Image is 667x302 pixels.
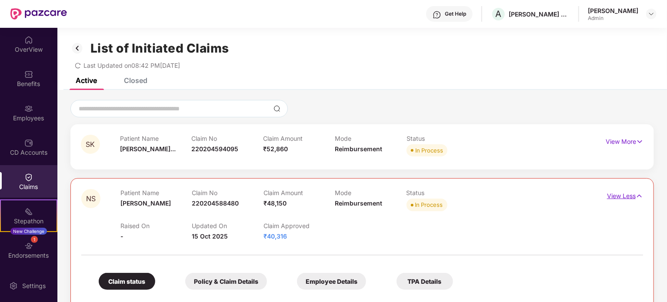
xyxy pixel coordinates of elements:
[24,173,33,182] img: svg+xml;base64,PHN2ZyBpZD0iQ2xhaW0iIHhtbG5zPSJodHRwOi8vd3d3LnczLm9yZy8yMDAwL3N2ZyIgd2lkdGg9IjIwIi...
[24,139,33,147] img: svg+xml;base64,PHN2ZyBpZD0iQ0RfQWNjb3VudHMiIGRhdGEtbmFtZT0iQ0QgQWNjb3VudHMiIHhtbG5zPSJodHRwOi8vd3...
[263,199,287,207] span: ₹48,150
[75,62,81,69] span: redo
[335,189,406,196] p: Mode
[648,10,655,17] img: svg+xml;base64,PHN2ZyBpZD0iRHJvcGRvd24tMzJ4MzIiIHhtbG5zPSJodHRwOi8vd3d3LnczLm9yZy8yMDAwL3N2ZyIgd2...
[192,222,263,229] p: Updated On
[124,76,147,85] div: Closed
[192,199,239,207] span: 220204588480
[636,137,644,146] img: svg+xml;base64,PHN2ZyB4bWxucz0iaHR0cDovL3d3dy53My5vcmcvMjAwMC9zdmciIHdpZHRoPSIxNyIgaGVpZ2h0PSIxNy...
[76,76,97,85] div: Active
[192,135,263,142] p: Claim No
[24,207,33,216] img: svg+xml;base64,PHN2ZyB4bWxucz0iaHR0cDovL3d3dy53My5vcmcvMjAwMC9zdmciIHdpZHRoPSIyMSIgaGVpZ2h0PSIyMC...
[9,282,18,290] img: svg+xml;base64,PHN2ZyBpZD0iU2V0dGluZy0yMHgyMCIgeG1sbnM9Imh0dHA6Ly93d3cudzMub3JnLzIwMDAvc3ZnIiB3aW...
[10,8,67,20] img: New Pazcare Logo
[335,145,382,153] span: Reimbursement
[99,273,155,290] div: Claim status
[83,62,180,69] span: Last Updated on 08:42 PM[DATE]
[636,191,643,201] img: svg+xml;base64,PHN2ZyB4bWxucz0iaHR0cDovL3d3dy53My5vcmcvMjAwMC9zdmciIHdpZHRoPSIxNyIgaGVpZ2h0PSIxNy...
[335,199,382,207] span: Reimbursement
[607,189,643,201] p: View Less
[263,135,335,142] p: Claim Amount
[120,232,123,240] span: -
[297,273,366,290] div: Employee Details
[263,189,335,196] p: Claim Amount
[70,41,84,56] img: svg+xml;base64,PHN2ZyB3aWR0aD0iMzIiIGhlaWdodD0iMzIiIHZpZXdCb3g9IjAgMCAzMiAzMiIgZmlsbD0ibm9uZSIgeG...
[335,135,407,142] p: Mode
[86,141,95,148] span: SK
[415,200,443,209] div: In Process
[509,10,570,18] div: [PERSON_NAME] AGRI GENETICS
[263,222,335,229] p: Claim Approved
[120,189,192,196] p: Patient Name
[20,282,48,290] div: Settings
[120,145,176,153] span: [PERSON_NAME]...
[120,199,171,207] span: [PERSON_NAME]
[263,232,287,240] span: ₹40,316
[397,273,453,290] div: TPA Details
[415,146,443,155] div: In Process
[31,236,38,243] div: 1
[86,195,96,202] span: NS
[192,232,228,240] span: 15 Oct 2025
[24,36,33,44] img: svg+xml;base64,PHN2ZyBpZD0iSG9tZSIgeG1sbnM9Imh0dHA6Ly93d3cudzMub3JnLzIwMDAvc3ZnIiB3aWR0aD0iMjAiIG...
[185,273,267,290] div: Policy & Claim Details
[90,41,229,56] h1: List of Initiated Claims
[407,189,478,196] p: Status
[24,70,33,79] img: svg+xml;base64,PHN2ZyBpZD0iQmVuZWZpdHMiIHhtbG5zPSJodHRwOi8vd3d3LnczLm9yZy8yMDAwL3N2ZyIgd2lkdGg9Ij...
[433,10,441,19] img: svg+xml;base64,PHN2ZyBpZD0iSGVscC0zMngzMiIgeG1sbnM9Imh0dHA6Ly93d3cudzMub3JnLzIwMDAvc3ZnIiB3aWR0aD...
[120,135,192,142] p: Patient Name
[273,105,280,112] img: svg+xml;base64,PHN2ZyBpZD0iU2VhcmNoLTMyeDMyIiB4bWxucz0iaHR0cDovL3d3dy53My5vcmcvMjAwMC9zdmciIHdpZH...
[263,145,288,153] span: ₹52,860
[1,217,57,226] div: Stepathon
[407,135,478,142] p: Status
[588,15,638,22] div: Admin
[192,145,239,153] span: 220204594095
[588,7,638,15] div: [PERSON_NAME]
[192,189,263,196] p: Claim No
[10,228,47,235] div: New Challenge
[445,10,466,17] div: Get Help
[24,104,33,113] img: svg+xml;base64,PHN2ZyBpZD0iRW1wbG95ZWVzIiB4bWxucz0iaHR0cDovL3d3dy53My5vcmcvMjAwMC9zdmciIHdpZHRoPS...
[120,222,192,229] p: Raised On
[606,135,644,146] p: View More
[24,242,33,250] img: svg+xml;base64,PHN2ZyBpZD0iRW5kb3JzZW1lbnRzIiB4bWxucz0iaHR0cDovL3d3dy53My5vcmcvMjAwMC9zdmciIHdpZH...
[496,9,502,19] span: A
